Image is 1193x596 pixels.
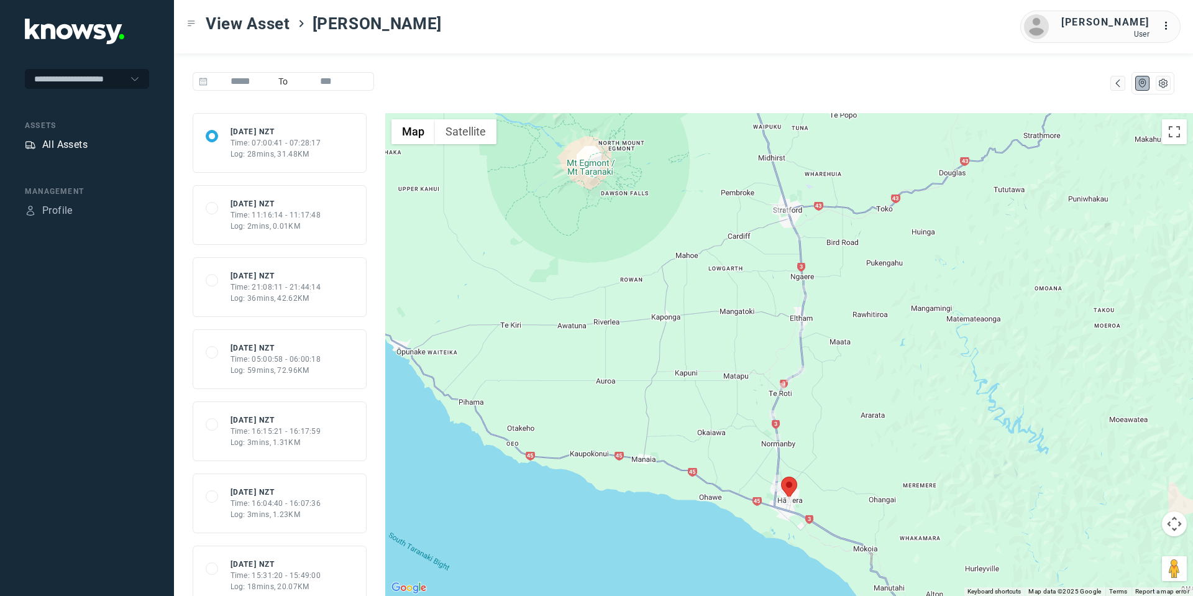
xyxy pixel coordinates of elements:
[231,509,321,520] div: Log: 3mins, 1.23KM
[1024,14,1049,39] img: avatar.png
[231,581,321,592] div: Log: 18mins, 20.07KM
[25,137,88,152] a: AssetsAll Assets
[231,354,321,365] div: Time: 05:00:58 - 06:00:18
[1162,511,1187,536] button: Map camera controls
[187,19,196,28] div: Toggle Menu
[231,498,321,509] div: Time: 16:04:40 - 16:07:36
[1162,119,1187,144] button: Toggle fullscreen view
[1061,30,1150,39] div: User
[231,126,321,137] div: [DATE] NZT
[231,570,321,581] div: Time: 15:31:20 - 15:49:00
[1109,588,1128,595] a: Terms (opens in new tab)
[231,415,321,426] div: [DATE] NZT
[1163,21,1175,30] tspan: ...
[25,139,36,150] div: Assets
[1112,78,1123,89] div: Map
[1137,78,1148,89] div: Map
[231,149,321,160] div: Log: 28mins, 31.48KM
[42,137,88,152] div: All Assets
[1162,19,1177,35] div: :
[25,203,73,218] a: ProfileProfile
[25,120,149,131] div: Assets
[231,365,321,376] div: Log: 59mins, 72.96KM
[231,221,321,232] div: Log: 2mins, 0.01KM
[388,580,429,596] img: Google
[206,12,290,35] span: View Asset
[231,293,321,304] div: Log: 36mins, 42.62KM
[388,580,429,596] a: Open this area in Google Maps (opens a new window)
[231,437,321,448] div: Log: 3mins, 1.31KM
[231,198,321,209] div: [DATE] NZT
[1061,15,1150,30] div: [PERSON_NAME]
[231,559,321,570] div: [DATE] NZT
[231,270,321,282] div: [DATE] NZT
[313,12,442,35] span: [PERSON_NAME]
[1028,588,1101,595] span: Map data ©2025 Google
[1158,78,1169,89] div: List
[42,203,73,218] div: Profile
[967,587,1021,596] button: Keyboard shortcuts
[25,205,36,216] div: Profile
[231,137,321,149] div: Time: 07:00:41 - 07:28:17
[25,19,124,44] img: Application Logo
[391,119,435,144] button: Show street map
[231,282,321,293] div: Time: 21:08:11 - 21:44:14
[231,342,321,354] div: [DATE] NZT
[273,72,293,91] span: To
[1135,588,1189,595] a: Report a map error
[1162,556,1187,581] button: Drag Pegman onto the map to open Street View
[435,119,496,144] button: Show satellite imagery
[296,19,306,29] div: >
[231,487,321,498] div: [DATE] NZT
[231,209,321,221] div: Time: 11:16:14 - 11:17:48
[231,426,321,437] div: Time: 16:15:21 - 16:17:59
[1162,19,1177,34] div: :
[25,186,149,197] div: Management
